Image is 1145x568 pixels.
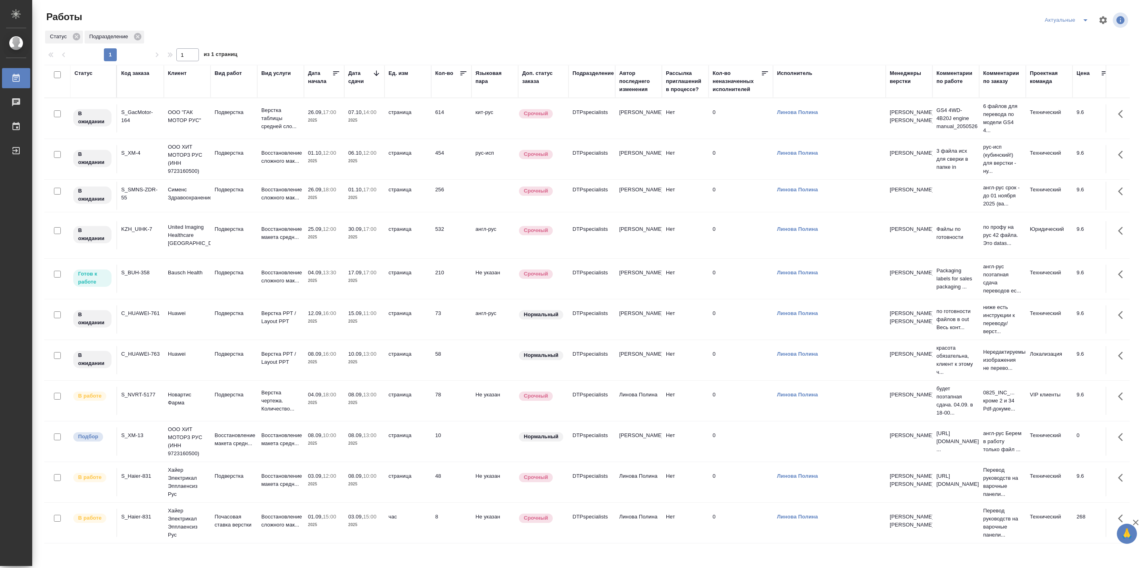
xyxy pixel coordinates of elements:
p: красота обязательна, клиент к этому ч... [936,344,975,376]
p: 14:00 [363,109,376,115]
td: Технический [1026,468,1073,496]
button: Здесь прячутся важные кнопки [1113,509,1133,528]
p: Подверстка [215,391,253,399]
button: Здесь прячутся важные кнопки [1113,468,1133,487]
p: В ожидании [78,187,107,203]
p: по готовности файлов в out Весь конт... [936,307,975,332]
td: VIP клиенты [1026,387,1073,415]
p: Сименс Здравоохранение [168,186,207,202]
p: Нормальный [524,311,558,319]
p: 17:00 [323,109,336,115]
p: 2025 [348,480,380,488]
div: Исполнитель может приступить к работе [72,269,112,288]
td: 0 [709,182,773,210]
p: Подверстка [215,108,253,116]
p: Восстановление макета средн... [261,431,300,448]
span: из 1 страниц [204,50,238,61]
td: 10 [431,427,471,456]
p: 12:00 [323,473,336,479]
td: [PERSON_NAME] [615,182,662,210]
a: Линова Полина [777,150,818,156]
p: Хайер Электрикал Эпплаенсиз Рус [168,507,207,539]
p: 01.10, [308,150,323,156]
p: Новартис Фарма [168,391,207,407]
div: Клиент [168,69,186,77]
p: В ожидании [78,311,107,327]
p: В ожидании [78,110,107,126]
td: DTPspecialists [568,221,615,249]
p: 2025 [308,194,340,202]
p: 13:00 [363,432,376,438]
p: будет поэтапная сдача. 04.09. в 18-00... [936,385,975,417]
p: Хайер Электрикал Эпплаенсиз Рус [168,466,207,498]
div: Исполнитель назначен, приступать к работе пока рано [72,225,112,244]
div: Кол-во неназначенных исполнителей [713,69,761,93]
p: 03.09, [308,473,323,479]
p: Bausch Health [168,269,207,277]
p: 06.10, [348,150,363,156]
td: [PERSON_NAME] [615,145,662,173]
td: 0 [709,468,773,496]
div: Автор последнего изменения [619,69,658,93]
p: Восстановление сложного мак... [261,269,300,285]
p: 13:00 [363,392,376,398]
p: 2025 [308,233,340,241]
a: Линова Полина [777,226,818,232]
div: Можно подбирать исполнителей [72,431,112,442]
p: [PERSON_NAME] [890,269,928,277]
td: [PERSON_NAME] [615,305,662,334]
div: C_HUAWEI-763 [121,350,160,358]
p: [URL][DOMAIN_NAME].. [936,472,975,488]
p: 2025 [348,233,380,241]
p: Перевод руководств на варочные панели... [983,466,1022,498]
td: 58 [431,346,471,374]
div: Статус [45,31,83,44]
p: 2025 [308,157,340,165]
div: S_XM-4 [121,149,160,157]
p: В работе [78,473,101,481]
td: Нет [662,468,709,496]
div: S_SMNS-ZDR-55 [121,186,160,202]
td: Локализация [1026,346,1073,374]
p: 2025 [348,116,380,124]
a: Линова Полина [777,109,818,115]
div: S_XM-13 [121,431,160,439]
td: 0 [709,145,773,173]
p: 08.09, [348,432,363,438]
div: S_NVRT-5177 [121,391,160,399]
div: split button [1043,14,1093,27]
p: Восстановление сложного мак... [261,149,300,165]
p: 08.09, [348,473,363,479]
span: Посмотреть информацию [1113,12,1130,28]
span: Работы [44,10,82,23]
p: 2025 [348,194,380,202]
p: ООО "ГАК МОТОР РУС" [168,108,207,124]
td: страница [384,145,431,173]
td: 0 [709,265,773,293]
p: В ожидании [78,150,107,166]
p: United Imaging Healthcare [GEOGRAPHIC_DATA] [168,223,207,247]
p: ООО ХИТ МОТОРЗ РУС (ИНН 9723160500) [168,425,207,458]
a: Линова Полина [777,514,818,520]
p: Верстка таблицы средней сло... [261,106,300,131]
div: Доп. статус заказа [522,69,564,85]
p: 17:00 [363,226,376,232]
td: 0 [709,221,773,249]
p: 04.09, [308,392,323,398]
div: Менеджеры верстки [890,69,928,85]
p: по профу на рус 42 файла. Это datas... [983,223,1022,247]
p: [PERSON_NAME], [PERSON_NAME] [890,472,928,488]
button: Здесь прячутся важные кнопки [1113,305,1133,325]
p: Верстка PPT / Layout PPT [261,309,300,325]
div: Языковая пара [475,69,514,85]
td: Нет [662,145,709,173]
p: Подверстка [215,149,253,157]
p: [PERSON_NAME] [890,350,928,358]
p: Срочный [524,473,548,481]
p: 07.10, [348,109,363,115]
td: англ-рус [471,305,518,334]
td: страница [384,265,431,293]
p: 2025 [308,277,340,285]
td: Линова Полина [615,468,662,496]
p: 2025 [348,439,380,448]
